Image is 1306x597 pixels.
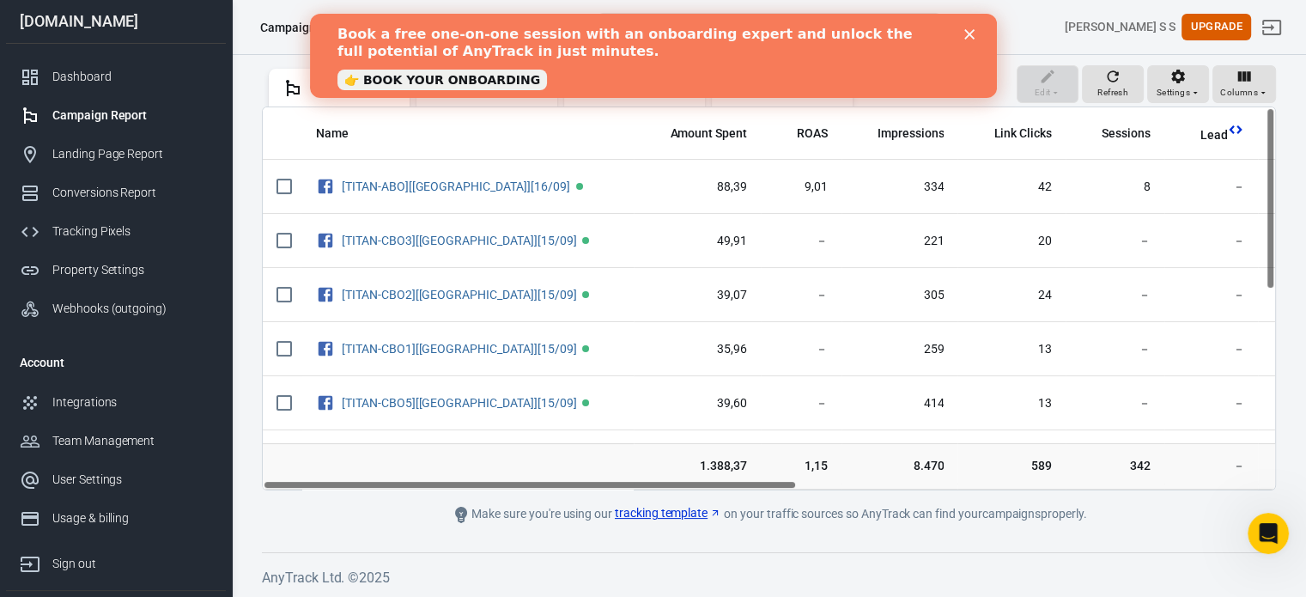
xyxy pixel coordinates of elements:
div: scrollable content [263,107,1275,490]
svg: Facebook Ads [316,176,335,197]
span: 13 [971,341,1052,358]
span: 24 [971,287,1052,304]
div: Campaigns [260,19,322,36]
a: Tracking Pixels [6,212,226,251]
span: － [1079,287,1151,304]
span: The number of clicks on links within the ad that led to advertiser-specified destinations [993,123,1052,143]
a: Conversions Report [6,174,226,212]
span: [TITAN-CBO1][US][15/09] [342,343,579,355]
a: [TITAN-CBO2][[GEOGRAPHIC_DATA]][15/09] [342,288,576,302]
svg: Facebook Ads [316,393,335,413]
a: Webhooks (outgoing) [6,289,226,328]
h6: AnyTrack Ltd. © 2025 [262,567,1276,588]
span: － [1178,179,1245,196]
span: － [774,233,828,250]
span: Active [582,237,589,244]
span: － [1178,395,1245,412]
a: User Settings [6,460,226,499]
span: － [1079,395,1151,412]
span: 259 [855,341,945,358]
button: Columns [1212,65,1276,103]
a: Property Settings [6,251,226,289]
span: 221 [855,233,945,250]
span: Amount Spent [670,125,747,143]
span: Sessions [1102,125,1151,143]
span: The number of times your ads were on screen. [878,123,945,143]
span: 414 [855,395,945,412]
span: Sessions [1079,125,1151,143]
div: Campaign Report [52,107,212,125]
div: User Settings [52,471,212,489]
span: 42 [971,179,1052,196]
a: Sign out [6,538,226,583]
span: Name [316,125,349,143]
a: Usage & billing [6,499,226,538]
a: [TITAN-CBO3][[GEOGRAPHIC_DATA]][15/09] [342,234,576,247]
span: 39,60 [647,395,747,412]
div: Tracking Pixels [52,222,212,241]
button: Settings [1147,65,1209,103]
svg: Facebook Ads [316,230,335,251]
span: The number of clicks on links within the ad that led to advertiser-specified destinations [971,123,1052,143]
span: － [1178,458,1245,475]
span: The total return on ad spend [797,123,828,143]
span: [TITAN-CBO5][US][15/09] [342,397,579,409]
svg: Facebook Ads [316,284,335,305]
span: － [1079,233,1151,250]
li: Account [6,342,226,383]
div: Integrations [52,393,212,411]
span: 305 [855,287,945,304]
span: 20 [971,233,1052,250]
span: 39,07 [647,287,747,304]
span: 49,91 [647,233,747,250]
span: The estimated total amount of money you've spent on your campaign, ad set or ad during its schedule. [670,123,747,143]
a: [TITAN-ABO][[GEOGRAPHIC_DATA]][16/09] [342,180,570,193]
span: － [1178,341,1245,358]
span: Refresh [1097,85,1128,101]
span: Settings [1157,85,1190,101]
a: Sign out [1251,7,1292,48]
button: Refresh [1082,65,1144,103]
a: Integrations [6,383,226,422]
span: 1.388,37 [647,458,747,475]
div: Team Management [52,432,212,450]
button: Find anything...⌘ + K [598,13,941,42]
a: tracking template [615,504,721,522]
span: 35,96 [647,341,747,358]
span: [TITAN-CBO2][US][15/09] [342,289,579,301]
span: － [774,287,828,304]
span: ROAS [797,125,828,143]
span: Lead [1178,127,1228,144]
span: Active [582,399,589,406]
span: The estimated total amount of money you've spent on your campaign, ad set or ad during its schedule. [647,123,747,143]
div: Webhooks (outgoing) [52,300,212,318]
span: － [1178,287,1245,304]
svg: This column is calculated from AnyTrack real-time data [1227,121,1244,138]
span: 13 [971,395,1052,412]
a: Campaign Report [6,96,226,135]
span: Impressions [878,125,945,143]
div: Close [654,15,671,26]
span: [TITAN-ABO][US][16/09] [342,180,573,192]
iframe: Intercom live chat [1248,513,1289,554]
div: Sign out [52,555,212,573]
span: Active [582,291,589,298]
span: Columns [1220,85,1258,101]
a: Team Management [6,422,226,460]
button: Upgrade [1181,14,1251,40]
span: － [774,395,828,412]
span: Link Clicks [993,125,1052,143]
div: Make sure you're using our on your traffic sources so AnyTrack can find your campaigns properly. [383,504,1156,525]
div: [DOMAIN_NAME] [6,14,226,29]
span: － [1178,233,1245,250]
span: 8.470 [855,458,945,475]
div: Dashboard [52,68,212,86]
span: Active [576,183,583,190]
span: Active [582,345,589,352]
svg: Facebook Ads [316,338,335,359]
a: Landing Page Report [6,135,226,174]
span: － [774,341,828,358]
span: The number of times your ads were on screen. [855,123,945,143]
